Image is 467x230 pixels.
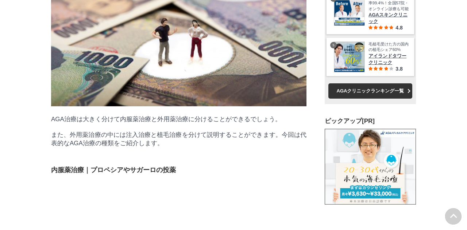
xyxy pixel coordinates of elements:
p: AGA治療は大きく分けて内服薬治療と外用薬治療に分けることができるでしょう。 [51,115,306,123]
span: AGAスキンクリニック [368,11,409,24]
img: アイランドタワークリニック [334,41,364,72]
p: また、外用薬治療の中には注入治療と植毛治療を分けて説明することができます。今回は代表的なAGA治療の種類をご紹介します。 [51,131,306,147]
img: AGAメディカルケアクリニック [325,129,416,205]
a: アイランドタワークリニック 毛植毛受けた方の国内の植毛シェア60% アイランドタワークリニック 3.8 [334,41,409,72]
span: 毛植毛受けた方の国内の植毛シェア60% [368,41,409,52]
span: 3.8 [395,66,402,71]
span: 4.8 [395,24,402,30]
img: PAGE UP [445,208,462,225]
a: AGAクリニックランキング一覧 [328,83,412,98]
h3: ピックアップ[PR] [325,117,416,125]
span: アイランドタワークリニック [368,52,409,66]
b: 内服薬治療｜プロペシアやサガーロの投薬 [51,166,176,174]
